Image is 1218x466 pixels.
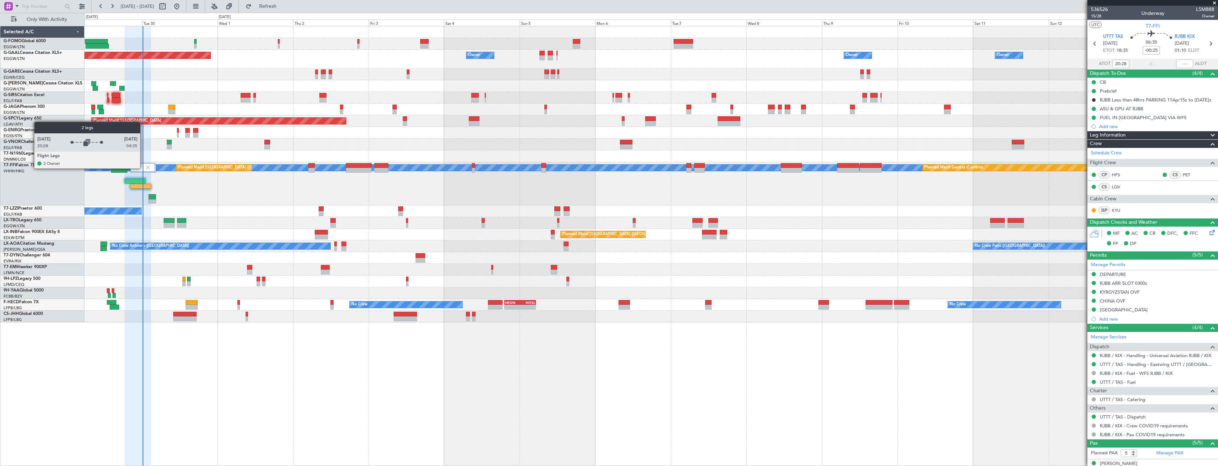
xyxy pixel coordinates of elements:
div: No Crew Paris ([GEOGRAPHIC_DATA]) [975,241,1045,251]
span: G-SIRS [4,93,17,97]
a: EVRA/RIX [4,259,21,264]
span: CS-JHH [4,312,19,316]
a: G-[PERSON_NAME]Cessna Citation XLS [4,81,82,85]
span: Charter [1090,387,1107,395]
input: Trip Number [22,1,62,12]
span: 536526 [1091,6,1108,13]
a: LX-AOACitation Mustang [4,242,54,246]
a: EGGW/LTN [4,44,25,50]
a: PET [1183,172,1199,178]
span: FFC [1190,230,1198,237]
a: Manage Permits [1091,261,1125,268]
div: Owner [846,50,858,61]
div: ASU & GPU AT RJBB [1100,106,1143,112]
div: Sun 5 [520,20,595,26]
span: 15/28 [1091,13,1108,19]
div: - [520,305,535,309]
a: UTTT / TAS - Handling - Eastwing UTTT / [GEOGRAPHIC_DATA] [1100,361,1214,367]
span: Pax [1090,439,1098,448]
span: G-GAAL [4,51,20,55]
div: HEGN [505,300,520,305]
div: Sat 11 [973,20,1049,26]
span: F-HECD [4,300,19,304]
a: KYU [1112,207,1128,213]
a: LFPB/LBG [4,317,22,322]
a: EGSS/STN [4,133,22,139]
span: 9H-LPZ [4,277,18,281]
a: T7-LZZIPraetor 600 [4,206,42,211]
a: EGLF/FAB [4,212,22,217]
a: 9H-LPZLegacy 500 [4,277,40,281]
a: EGLF/FAB [4,98,22,104]
div: [GEOGRAPHIC_DATA] [1100,307,1148,313]
div: Mon 6 [595,20,671,26]
input: --:-- [1112,60,1129,68]
a: RJBB / KIX - Handling - Universal Aviation RJBB / KIX [1100,353,1211,359]
div: Add new [1099,123,1214,129]
span: T7-EMI [4,265,17,269]
a: LFMN/NCE [4,270,24,276]
a: Manage PAX [1156,450,1183,457]
div: No Crew [351,299,368,310]
a: F-HECDFalcon 7X [4,300,39,304]
span: [DATE] [1175,40,1189,47]
span: T7-N1960 [4,151,23,156]
div: Planned Maint [GEOGRAPHIC_DATA] ([GEOGRAPHIC_DATA]) [563,229,674,240]
span: (5/5) [1192,251,1203,259]
span: LX-TRO [4,218,19,222]
a: EGGW/LTN [4,223,25,229]
div: Underway [1141,10,1164,17]
span: G-ENRG [4,128,20,132]
a: T7-EMIHawker 900XP [4,265,47,269]
a: Schedule Crew [1091,150,1122,157]
div: Wed 8 [746,20,822,26]
a: LX-INBFalcon 900EX EASy II [4,230,60,234]
div: Sun 12 [1049,20,1124,26]
input: --:-- [1176,60,1193,68]
a: DNMM/LOS [4,157,26,162]
div: CHINA OVF [1100,298,1125,304]
button: Refresh [242,1,285,12]
span: LSM888 [1196,6,1214,13]
a: RJBB / KIX - Pax COVID19 requirements [1100,432,1185,438]
div: - [505,305,520,309]
span: 06:35 [1146,39,1157,46]
span: ELDT [1188,47,1199,54]
span: Dispatch [1090,343,1109,351]
a: LQV [1112,184,1128,190]
a: G-ENRGPraetor 600 [4,128,44,132]
a: VHHH/HKG [4,168,24,174]
span: (5/5) [1192,439,1203,446]
span: FP [1113,240,1118,248]
span: Leg Information [1090,131,1126,139]
span: ETOT [1103,47,1115,54]
a: T7-FFIFalcon 7X [4,163,35,167]
button: UTC [1089,22,1102,28]
div: Add new [1099,316,1214,322]
span: ATOT [1099,60,1110,67]
a: [PERSON_NAME]/QSA [4,247,45,252]
span: CR [1150,230,1156,237]
div: Owner [997,50,1009,61]
a: EGGW/LTN [4,56,25,61]
span: AC [1131,230,1138,237]
div: [DATE] [86,14,98,20]
span: Crew [1090,140,1102,148]
a: Manage Services [1091,334,1126,341]
a: RJBB / KIX - Crew COVID19 requirements [1100,423,1188,429]
div: Fri 3 [369,20,444,26]
img: gray-close.svg [145,164,151,171]
a: UTTT / TAS - Catering [1100,396,1145,403]
div: KYRGYZSTAN OVF [1100,289,1140,295]
div: No Crew [950,299,966,310]
a: G-SIRSCitation Excel [4,93,44,97]
a: LFPB/LBG [4,305,22,311]
div: FUEL IN [GEOGRAPHIC_DATA] VIA WFS [1100,115,1186,121]
span: G-JAGA [4,105,20,109]
a: UTTT / TAS - Fuel [1100,379,1136,385]
a: G-JAGAPhenom 300 [4,105,45,109]
span: Dispatch Checks and Weather [1090,218,1157,227]
div: Planned Maint [GEOGRAPHIC_DATA] ([GEOGRAPHIC_DATA]) [178,162,290,173]
a: CS-JHHGlobal 6000 [4,312,43,316]
span: Only With Activity [18,17,75,22]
